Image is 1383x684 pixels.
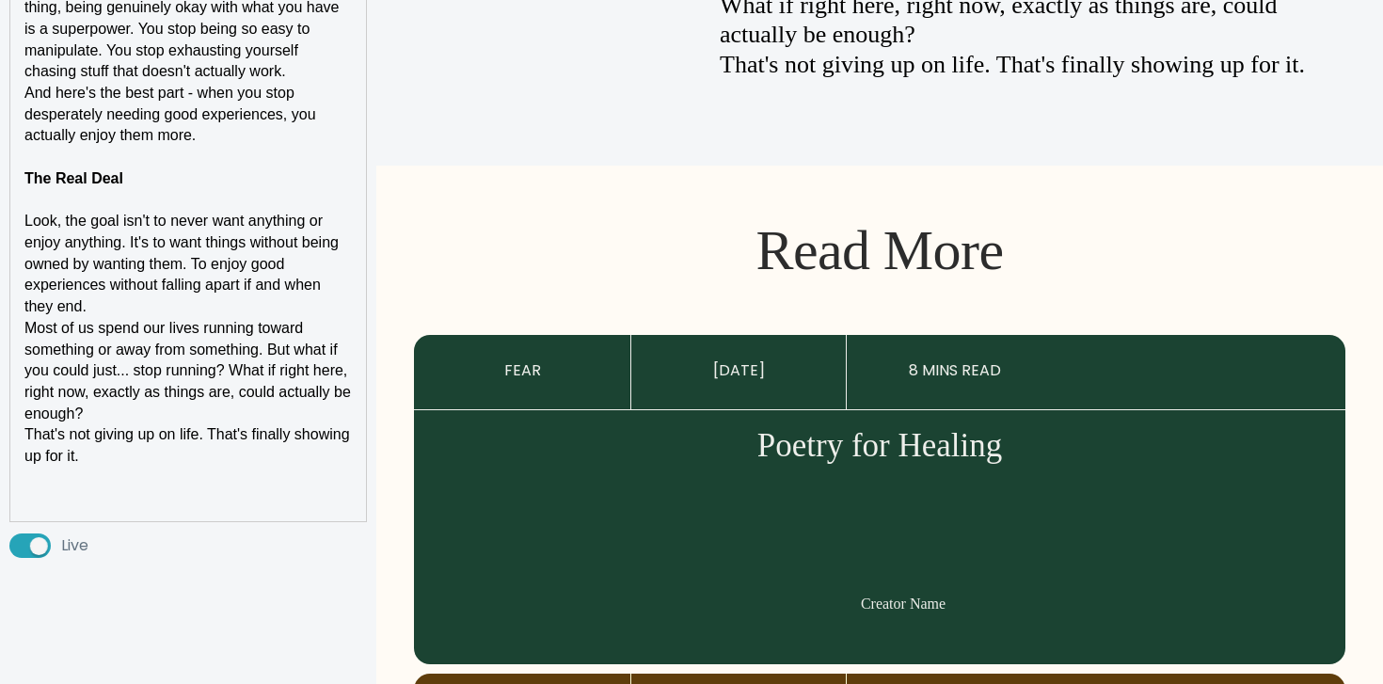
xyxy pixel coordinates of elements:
[24,85,320,143] span: And here's the best part - when you stop desperately needing good experiences, you actually enjoy...
[631,359,846,382] p: [DATE]
[414,359,630,382] p: FEAR
[861,593,946,614] p: Creator Name
[24,170,123,186] strong: The Real Deal
[847,359,1063,382] p: 8 MINS READ
[24,426,354,464] span: That's not giving up on life. That's finally showing up for it.
[24,213,342,314] span: Look, the goal isn't to never want anything or enjoy anything. It's to want things without being ...
[51,534,88,557] span: Live
[24,320,355,422] span: Most of us spend our lives running toward something or away from something. But what if you could...
[376,194,1383,278] p: Read More
[720,51,1305,78] span: That's not giving up on life. That's finally showing up for it.
[757,429,1002,462] p: Poetry for Healing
